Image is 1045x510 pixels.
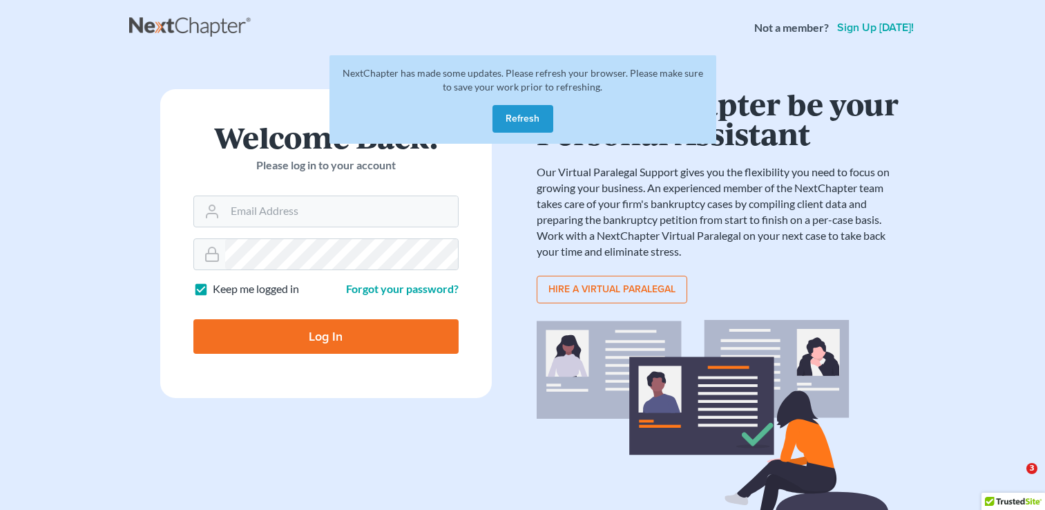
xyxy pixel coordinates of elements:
[1026,463,1037,474] span: 3
[492,105,553,133] button: Refresh
[193,122,459,152] h1: Welcome Back!
[213,281,299,297] label: Keep me logged in
[346,282,459,295] a: Forgot your password?
[834,22,917,33] a: Sign up [DATE]!
[537,164,903,259] p: Our Virtual Paralegal Support gives you the flexibility you need to focus on growing your busines...
[193,319,459,354] input: Log In
[998,463,1031,496] iframe: Intercom live chat
[754,20,829,36] strong: Not a member?
[537,276,687,303] a: Hire a virtual paralegal
[225,196,458,227] input: Email Address
[343,67,703,93] span: NextChapter has made some updates. Please refresh your browser. Please make sure to save your wor...
[537,89,903,148] h1: Let NextChapter be your Personal Assistant
[193,158,459,173] p: Please log in to your account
